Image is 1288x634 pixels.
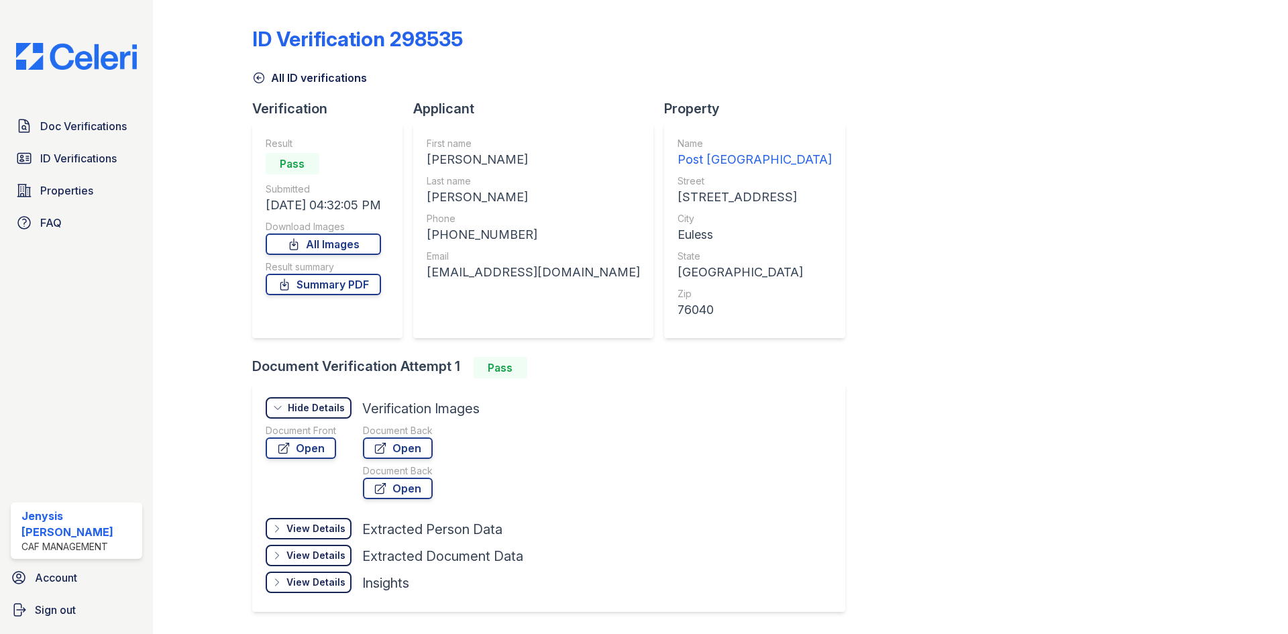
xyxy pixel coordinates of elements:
[678,137,832,169] a: Name Post [GEOGRAPHIC_DATA]
[363,464,433,478] div: Document Back
[363,424,433,437] div: Document Back
[664,99,856,118] div: Property
[11,177,142,204] a: Properties
[266,274,381,295] a: Summary PDF
[1232,580,1275,621] iframe: chat widget
[363,478,433,499] a: Open
[11,113,142,140] a: Doc Verifications
[678,225,832,244] div: Euless
[678,212,832,225] div: City
[427,150,640,169] div: [PERSON_NAME]
[286,576,345,589] div: View Details
[266,437,336,459] a: Open
[427,212,640,225] div: Phone
[362,520,502,539] div: Extracted Person Data
[362,547,523,566] div: Extracted Document Data
[5,564,148,591] a: Account
[288,401,345,415] div: Hide Details
[266,196,381,215] div: [DATE] 04:32:05 PM
[678,301,832,319] div: 76040
[21,508,137,540] div: Jenysis [PERSON_NAME]
[266,424,336,437] div: Document Front
[678,287,832,301] div: Zip
[362,399,480,418] div: Verification Images
[40,150,117,166] span: ID Verifications
[40,215,62,231] span: FAQ
[11,145,142,172] a: ID Verifications
[252,99,413,118] div: Verification
[266,220,381,233] div: Download Images
[266,260,381,274] div: Result summary
[427,250,640,263] div: Email
[363,437,433,459] a: Open
[5,596,148,623] a: Sign out
[678,174,832,188] div: Street
[252,70,367,86] a: All ID verifications
[474,357,527,378] div: Pass
[252,357,856,378] div: Document Verification Attempt 1
[266,233,381,255] a: All Images
[678,250,832,263] div: State
[362,574,409,592] div: Insights
[427,137,640,150] div: First name
[427,188,640,207] div: [PERSON_NAME]
[678,263,832,282] div: [GEOGRAPHIC_DATA]
[21,540,137,553] div: CAF Management
[40,182,93,199] span: Properties
[35,570,77,586] span: Account
[252,27,463,51] div: ID Verification 298535
[427,225,640,244] div: [PHONE_NUMBER]
[413,99,664,118] div: Applicant
[427,263,640,282] div: [EMAIL_ADDRESS][DOMAIN_NAME]
[678,137,832,150] div: Name
[427,174,640,188] div: Last name
[286,549,345,562] div: View Details
[266,153,319,174] div: Pass
[286,522,345,535] div: View Details
[678,188,832,207] div: [STREET_ADDRESS]
[5,43,148,70] img: CE_Logo_Blue-a8612792a0a2168367f1c8372b55b34899dd931a85d93a1a3d3e32e68fde9ad4.png
[678,150,832,169] div: Post [GEOGRAPHIC_DATA]
[11,209,142,236] a: FAQ
[266,182,381,196] div: Submitted
[40,118,127,134] span: Doc Verifications
[35,602,76,618] span: Sign out
[266,137,381,150] div: Result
